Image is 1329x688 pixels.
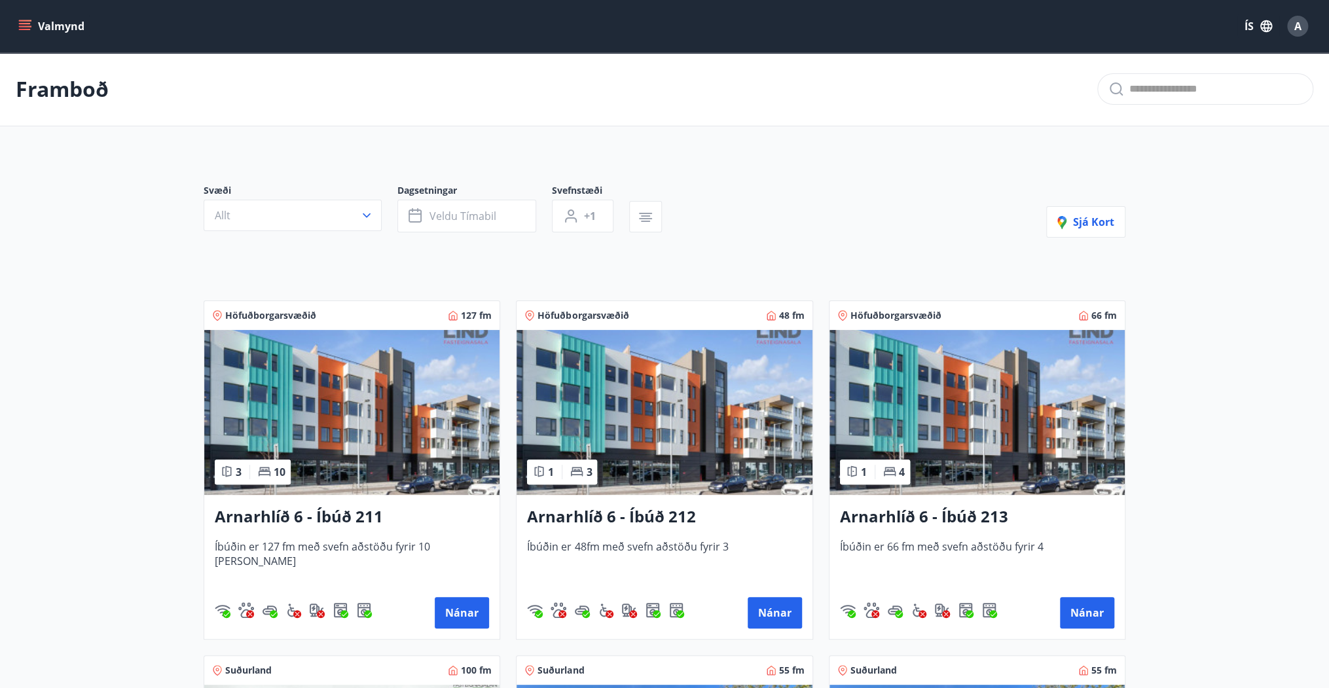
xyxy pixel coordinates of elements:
[225,309,316,322] span: Höfuðborgarsvæðið
[1294,19,1302,33] span: A
[645,602,661,618] div: Þvottavél
[779,664,805,677] span: 55 fm
[574,602,590,618] div: Hægt að leigja rúmföt
[333,602,348,618] div: Þvottavél
[548,465,554,479] span: 1
[864,602,879,618] div: Gæludýr
[1282,10,1313,42] button: A
[899,465,905,479] span: 4
[829,330,1125,495] img: Paella dish
[861,465,867,479] span: 1
[215,505,489,529] h3: Arnarhlíð 6 - Íbúð 211
[621,602,637,618] img: nH7E6Gw2rvWFb8XaSdRp44dhkQaj4PJkOoRYItBQ.svg
[1237,14,1279,38] button: ÍS
[537,664,584,677] span: Suðurland
[840,602,856,618] img: HJRyFFsYp6qjeUYhR4dAD8CaCEsnIFYZ05miwXoh.svg
[1057,215,1114,229] span: Sjá kort
[748,597,802,628] button: Nánar
[309,602,325,618] img: nH7E6Gw2rvWFb8XaSdRp44dhkQaj4PJkOoRYItBQ.svg
[309,602,325,618] div: Hleðslustöð fyrir rafbíla
[1091,664,1117,677] span: 55 fm
[262,602,278,618] div: Hægt að leigja rúmföt
[215,602,230,618] div: Þráðlaust net
[537,309,628,322] span: Höfuðborgarsvæðið
[429,209,496,223] span: Veldu tímabil
[397,184,552,200] span: Dagsetningar
[225,664,272,677] span: Suðurland
[621,602,637,618] div: Hleðslustöð fyrir rafbíla
[204,330,500,495] img: Paella dish
[356,602,372,618] img: hddCLTAnxqFUMr1fxmbGG8zWilo2syolR0f9UjPn.svg
[934,602,950,618] img: nH7E6Gw2rvWFb8XaSdRp44dhkQaj4PJkOoRYItBQ.svg
[285,602,301,618] img: 8IYIKVZQyRlUC6HQIIUSdjpPGRncJsz2RzLgWvp4.svg
[238,602,254,618] img: pxcaIm5dSOV3FS4whs1soiYWTwFQvksT25a9J10C.svg
[285,602,301,618] div: Aðgengi fyrir hjólastól
[215,208,230,223] span: Allt
[204,200,382,231] button: Allt
[958,602,974,618] div: Þvottavél
[586,465,592,479] span: 3
[887,602,903,618] img: 8imbgGLGjylTm9saZLswehp9OexcMMzAkoxUcKsp.svg
[551,602,566,618] img: pxcaIm5dSOV3FS4whs1soiYWTwFQvksT25a9J10C.svg
[598,602,613,618] div: Aðgengi fyrir hjólastól
[397,200,536,232] button: Veldu tímabil
[551,602,566,618] div: Gæludýr
[274,465,285,479] span: 10
[864,602,879,618] img: pxcaIm5dSOV3FS4whs1soiYWTwFQvksT25a9J10C.svg
[238,602,254,618] div: Gæludýr
[668,602,684,618] div: Þurrkari
[1091,309,1117,322] span: 66 fm
[668,602,684,618] img: hddCLTAnxqFUMr1fxmbGG8zWilo2syolR0f9UjPn.svg
[204,184,397,200] span: Svæði
[236,465,242,479] span: 3
[435,597,489,628] button: Nánar
[333,602,348,618] img: Dl16BY4EX9PAW649lg1C3oBuIaAsR6QVDQBO2cTm.svg
[584,209,596,223] span: +1
[527,602,543,618] div: Þráðlaust net
[262,602,278,618] img: 8imbgGLGjylTm9saZLswehp9OexcMMzAkoxUcKsp.svg
[16,14,90,38] button: menu
[887,602,903,618] div: Hægt að leigja rúmföt
[840,539,1114,583] span: Íbúðin er 66 fm með svefn aðstöðu fyrir 4
[215,539,489,583] span: Íbúðin er 127 fm með svefn aðstöðu fyrir 10 [PERSON_NAME]
[356,602,372,618] div: Þurrkari
[1060,597,1114,628] button: Nánar
[645,602,661,618] img: Dl16BY4EX9PAW649lg1C3oBuIaAsR6QVDQBO2cTm.svg
[598,602,613,618] img: 8IYIKVZQyRlUC6HQIIUSdjpPGRncJsz2RzLgWvp4.svg
[461,309,492,322] span: 127 fm
[850,309,941,322] span: Höfuðborgarsvæðið
[16,75,109,103] p: Framboð
[574,602,590,618] img: 8imbgGLGjylTm9saZLswehp9OexcMMzAkoxUcKsp.svg
[934,602,950,618] div: Hleðslustöð fyrir rafbíla
[215,602,230,618] img: HJRyFFsYp6qjeUYhR4dAD8CaCEsnIFYZ05miwXoh.svg
[840,602,856,618] div: Þráðlaust net
[552,200,613,232] button: +1
[527,539,801,583] span: Íbúðin er 48fm með svefn aðstöðu fyrir 3
[981,602,997,618] img: hddCLTAnxqFUMr1fxmbGG8zWilo2syolR0f9UjPn.svg
[1046,206,1125,238] button: Sjá kort
[958,602,974,618] img: Dl16BY4EX9PAW649lg1C3oBuIaAsR6QVDQBO2cTm.svg
[779,309,805,322] span: 48 fm
[527,602,543,618] img: HJRyFFsYp6qjeUYhR4dAD8CaCEsnIFYZ05miwXoh.svg
[461,664,492,677] span: 100 fm
[911,602,926,618] img: 8IYIKVZQyRlUC6HQIIUSdjpPGRncJsz2RzLgWvp4.svg
[911,602,926,618] div: Aðgengi fyrir hjólastól
[517,330,812,495] img: Paella dish
[552,184,629,200] span: Svefnstæði
[840,505,1114,529] h3: Arnarhlíð 6 - Íbúð 213
[850,664,897,677] span: Suðurland
[981,602,997,618] div: Þurrkari
[527,505,801,529] h3: Arnarhlíð 6 - Íbúð 212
